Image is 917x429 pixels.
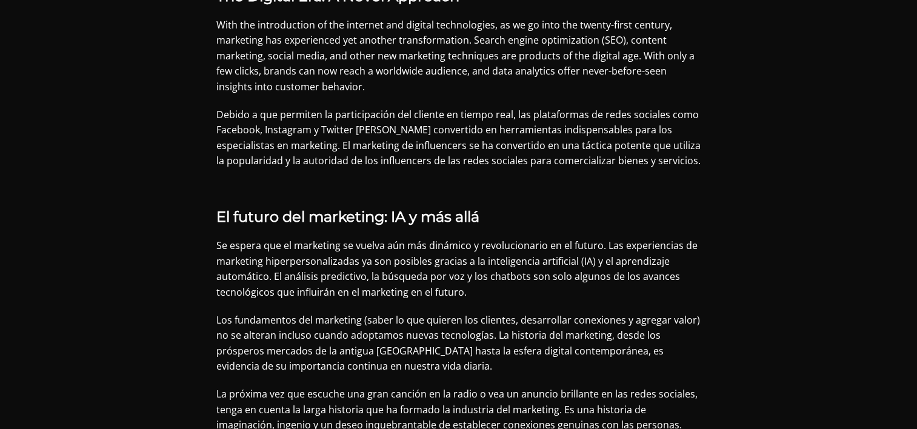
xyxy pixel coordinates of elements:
[216,238,701,300] p: Se espera que el marketing se vuelva aún más dinámico y revolucionario en el futuro. Las experien...
[216,313,701,374] p: Los fundamentos del marketing (saber lo que quieren los clientes, desarrollar conexiones y agrega...
[699,289,917,429] div: Widget de chat
[216,208,701,226] h3: El futuro del marketing: IA y más allá
[699,289,917,429] iframe: Chat Widget
[216,18,701,95] p: With the introduction of the internet and digital technologies, as we go into the twenty-first ce...
[216,107,701,169] p: Debido a que permiten la participación del cliente en tiempo real, las plataformas de redes socia...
